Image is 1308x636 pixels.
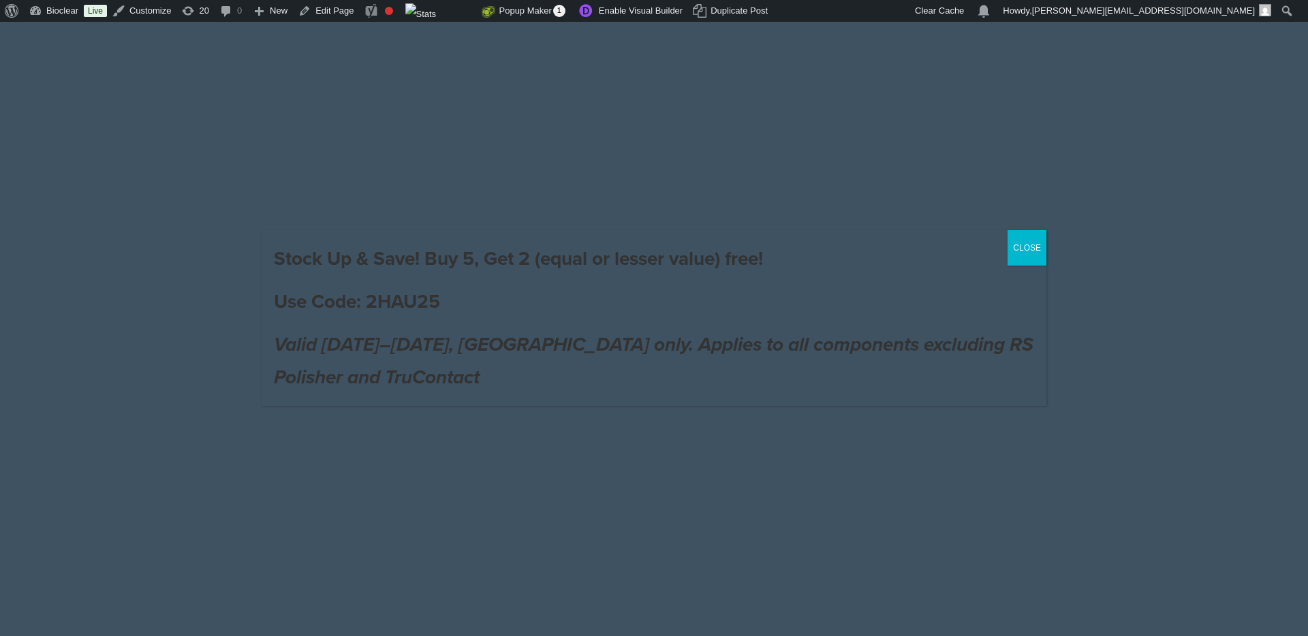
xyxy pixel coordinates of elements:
[274,333,1033,389] em: Valid [DATE]–[DATE], [GEOGRAPHIC_DATA] only. Applies to all components excluding RS Polisher and ...
[1008,230,1046,266] button: Close
[274,285,1034,318] h3: Use Code: 2HAU25
[553,5,565,17] span: 1
[1032,5,1255,16] span: [PERSON_NAME][EMAIL_ADDRESS][DOMAIN_NAME]
[274,247,763,270] strong: Stock Up & Save! Buy 5, Get 2 (equal or lesser value) free!
[405,3,482,20] img: Views over 48 hours. Click for more Jetpack Stats.
[385,7,393,15] div: Focus keyphrase not set
[84,5,107,17] a: Live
